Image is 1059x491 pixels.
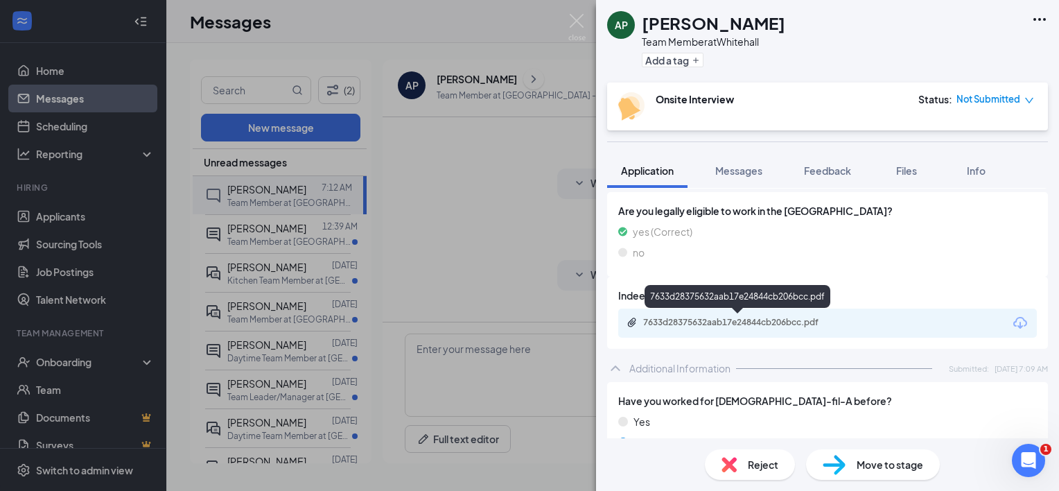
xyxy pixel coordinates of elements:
span: No [633,435,647,450]
a: Paperclip7633d28375632aab17e24844cb206bcc.pdf [627,317,851,330]
div: 7633d28375632aab17e24844cb206bcc.pdf [645,285,830,308]
h1: [PERSON_NAME] [642,11,785,35]
span: Reject [748,457,778,472]
svg: Plus [692,56,700,64]
span: down [1024,96,1034,105]
svg: ChevronUp [607,360,624,377]
span: no [633,245,645,260]
button: PlusAdd a tag [642,53,703,67]
svg: Ellipses [1031,11,1048,28]
span: Not Submitted [956,92,1020,106]
span: 1 [1040,444,1051,455]
div: Team Member at Whitehall [642,35,785,49]
span: Feedback [804,164,851,177]
iframe: Intercom live chat [1012,444,1045,477]
span: Move to stage [857,457,923,472]
span: yes (Correct) [633,224,692,239]
svg: Download [1012,315,1029,331]
span: Info [967,164,986,177]
span: Indeed Resume [618,288,691,303]
span: Have you worked for [DEMOGRAPHIC_DATA]-fil-A before? [618,393,892,408]
span: Files [896,164,917,177]
div: Status : [918,92,952,106]
b: Onsite Interview [656,93,734,105]
div: AP [615,18,628,32]
svg: Paperclip [627,317,638,328]
div: Additional Information [629,361,730,375]
span: Application [621,164,674,177]
span: Submitted: [949,363,989,374]
span: Messages [715,164,762,177]
span: Yes [633,414,650,429]
span: Are you legally eligible to work in the [GEOGRAPHIC_DATA]? [618,203,1037,218]
span: [DATE] 7:09 AM [995,363,1048,374]
div: 7633d28375632aab17e24844cb206bcc.pdf [643,317,837,328]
